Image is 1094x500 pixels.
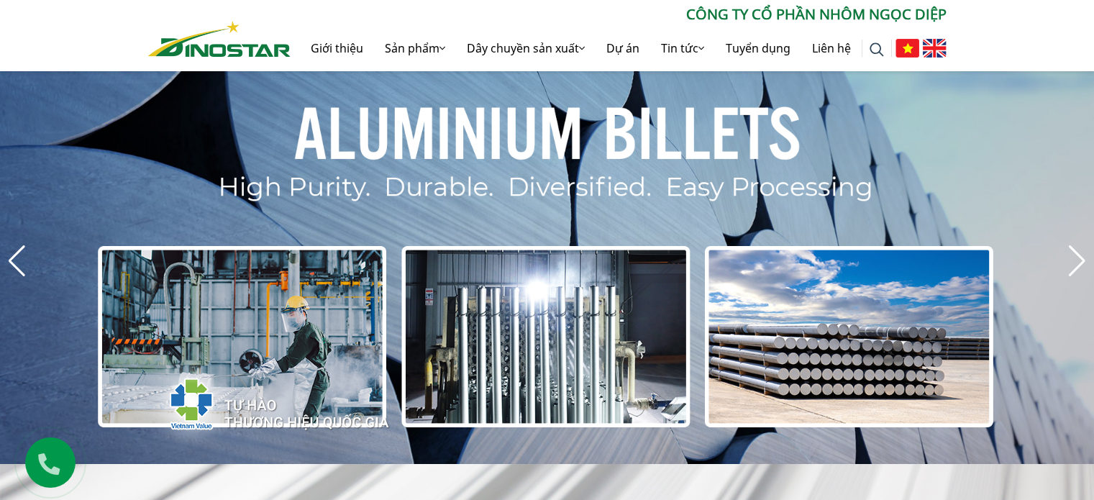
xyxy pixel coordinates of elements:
[1067,245,1087,277] div: Next slide
[870,42,884,57] img: search
[596,25,650,71] a: Dự án
[456,25,596,71] a: Dây chuyền sản xuất
[148,18,291,56] a: Nhôm Dinostar
[7,245,27,277] div: Previous slide
[895,39,919,58] img: Tiếng Việt
[801,25,862,71] a: Liên hệ
[650,25,715,71] a: Tin tức
[715,25,801,71] a: Tuyển dụng
[148,21,291,57] img: Nhôm Dinostar
[923,39,947,58] img: English
[127,352,391,450] img: thqg
[374,25,456,71] a: Sản phẩm
[291,4,947,25] p: CÔNG TY CỔ PHẦN NHÔM NGỌC DIỆP
[300,25,374,71] a: Giới thiệu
